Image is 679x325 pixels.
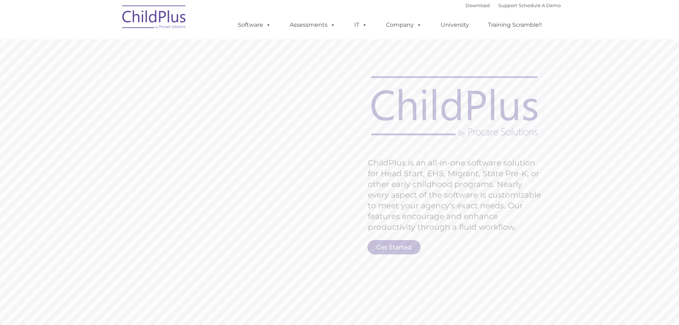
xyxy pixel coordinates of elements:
a: IT [347,18,374,32]
a: Assessments [283,18,343,32]
a: Support [498,2,517,8]
a: Download [465,2,490,8]
a: Software [231,18,278,32]
rs-layer: ChildPlus is an all-in-one software solution for Head Start, EHS, Migrant, State Pre-K, or other ... [368,158,545,233]
a: Schedule A Demo [519,2,561,8]
a: Get Started [367,240,421,254]
a: Company [379,18,429,32]
img: ChildPlus by Procare Solutions [119,0,190,36]
font: | [465,2,561,8]
a: University [433,18,476,32]
a: Training Scramble!! [481,18,549,32]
